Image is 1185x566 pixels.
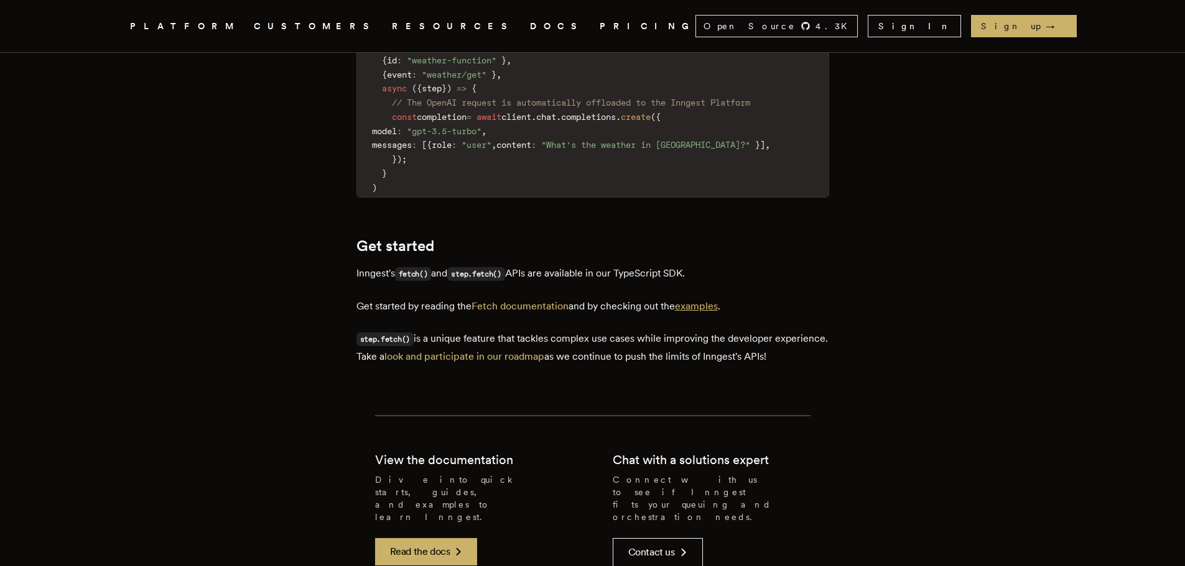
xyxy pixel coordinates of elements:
[704,20,796,32] span: Open Source
[382,168,387,178] span: }
[457,83,467,93] span: =>
[392,154,397,164] span: }
[422,70,486,80] span: "weather/get"
[407,126,481,136] span: "gpt-3.5-turbo"
[432,140,452,150] span: role
[442,83,447,93] span: }
[613,451,769,468] h2: Chat with a solutions expert
[476,112,501,122] span: await
[613,473,811,523] p: Connect with us to see if Inngest fits your queuing and orchestration needs.
[616,112,621,122] span: .
[412,140,417,150] span: :
[1046,20,1067,32] span: →
[382,83,407,93] span: async
[427,140,432,150] span: {
[561,112,616,122] span: completions
[372,183,377,193] span: )
[412,83,417,93] span: (
[536,112,556,122] span: chat
[356,298,829,315] p: Get started by reading the and by checking out the .
[481,126,486,136] span: ,
[254,19,377,34] a: CUSTOMERS
[472,83,476,93] span: {
[621,112,651,122] span: create
[382,55,387,65] span: {
[755,140,760,150] span: }
[501,112,531,122] span: client
[447,83,452,93] span: )
[496,70,501,80] span: ,
[467,112,472,122] span: =
[402,154,407,164] span: ;
[422,83,442,93] span: step
[868,15,961,37] a: Sign In
[816,20,855,32] span: 4.3 K
[491,140,496,150] span: ,
[130,19,239,34] button: PLATFORM
[397,154,402,164] span: )
[675,300,718,312] a: examples
[452,140,457,150] span: :
[392,98,750,107] span: // The OpenAI request is automatically offloaded to the Inngest Platform
[397,126,402,136] span: :
[387,55,397,65] span: id
[556,112,561,122] span: .
[506,55,511,65] span: ,
[541,140,750,150] span: "What's the weather in [GEOGRAPHIC_DATA]?"
[372,126,397,136] span: model
[356,330,829,365] p: is a unique feature that tackles complex use cases while improving the developer experience. Take...
[472,300,569,312] a: Fetch documentation
[356,332,414,346] code: step.fetch()
[387,70,412,80] span: event
[656,112,661,122] span: {
[491,70,496,80] span: }
[392,112,417,122] span: const
[600,19,695,34] a: PRICING
[531,112,536,122] span: .
[392,19,515,34] button: RESOURCES
[496,140,531,150] span: content
[375,538,478,565] a: Read the docs
[412,70,417,80] span: :
[760,140,765,150] span: ]
[447,267,504,281] code: step.fetch()
[356,265,829,283] p: Inngest's and APIs are available in our TypeScript SDK.
[395,267,432,281] code: fetch()
[531,140,536,150] span: :
[422,140,427,150] span: [
[501,55,506,65] span: }
[462,140,491,150] span: "user"
[356,237,829,255] h2: Get started
[397,55,402,65] span: :
[651,112,656,122] span: (
[384,350,544,362] a: look and participate in our roadmap
[417,83,422,93] span: {
[375,473,573,523] p: Dive into quick starts, guides, and examples to learn Inngest.
[382,70,387,80] span: {
[417,112,467,122] span: completion
[530,19,585,34] a: DOCS
[765,140,770,150] span: ,
[407,55,496,65] span: "weather-function"
[375,451,513,468] h2: View the documentation
[971,15,1077,37] a: Sign up
[372,140,412,150] span: messages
